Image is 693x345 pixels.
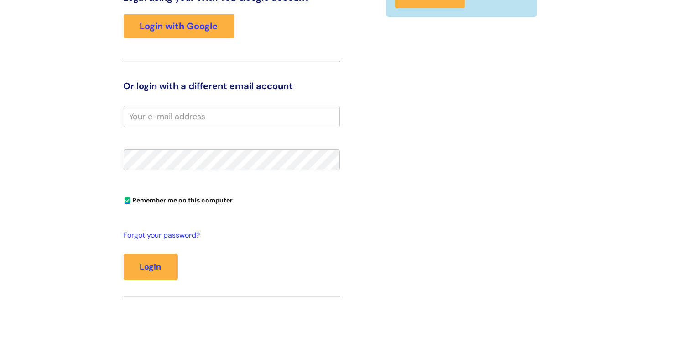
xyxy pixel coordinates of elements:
[124,14,234,38] a: Login with Google
[124,229,335,242] a: Forgot your password?
[124,80,340,91] h3: Or login with a different email account
[124,194,233,204] label: Remember me on this computer
[124,254,178,280] button: Login
[125,198,130,204] input: Remember me on this computer
[124,192,340,207] div: You can uncheck this option if you're logging in from a shared device
[124,106,340,127] input: Your e-mail address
